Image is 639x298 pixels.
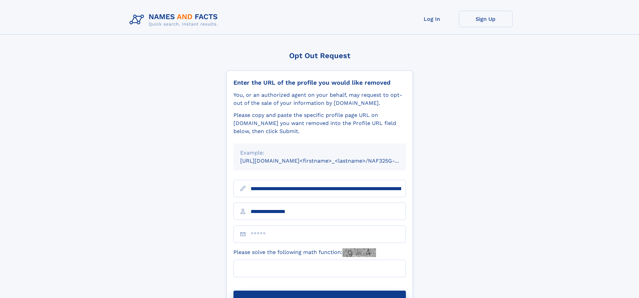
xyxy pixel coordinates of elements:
div: Enter the URL of the profile you would like removed [233,79,406,86]
img: Logo Names and Facts [127,11,223,29]
label: Please solve the following math function: [233,248,376,257]
div: Please copy and paste the specific profile page URL on [DOMAIN_NAME] you want removed into the Pr... [233,111,406,135]
div: Opt Out Request [226,51,413,60]
small: [URL][DOMAIN_NAME]<firstname>_<lastname>/NAF325G-xxxxxxxx [240,158,419,164]
a: Sign Up [459,11,513,27]
div: You, or an authorized agent on your behalf, may request to opt-out of the sale of your informatio... [233,91,406,107]
a: Log In [405,11,459,27]
div: Example: [240,149,399,157]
